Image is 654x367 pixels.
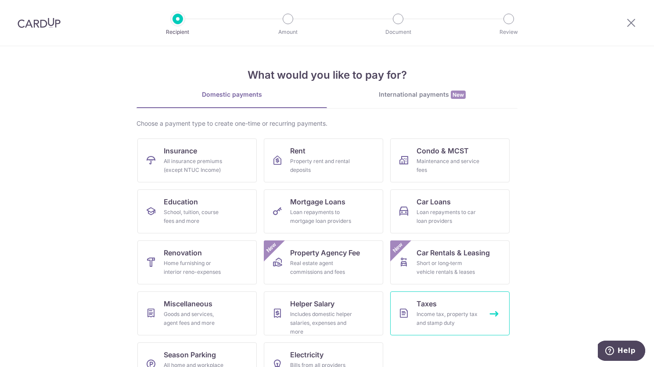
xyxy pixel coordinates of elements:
a: EducationSchool, tuition, course fees and more [137,189,257,233]
div: Home furnishing or interior reno-expenses [164,259,227,276]
a: Condo & MCSTMaintenance and service fees [390,138,510,182]
span: Help [20,6,38,14]
div: Choose a payment type to create one-time or recurring payments. [137,119,517,128]
p: Document [366,28,431,36]
span: New [451,91,466,99]
a: Car Rentals & LeasingShort or long‑term vehicle rentals & leasesNew [390,240,510,284]
a: Car LoansLoan repayments to car loan providers [390,189,510,233]
span: Season Parking [164,349,216,360]
a: Property Agency FeeReal estate agent commissions and feesNew [264,240,383,284]
div: Maintenance and service fees [417,157,480,174]
p: Recipient [145,28,210,36]
a: RentProperty rent and rental deposits [264,138,383,182]
div: Short or long‑term vehicle rentals & leases [417,259,480,276]
div: Loan repayments to car loan providers [417,208,480,225]
span: Rent [290,145,305,156]
p: Amount [255,28,320,36]
span: Car Loans [417,196,451,207]
span: Car Rentals & Leasing [417,247,490,258]
span: New [264,240,279,255]
div: Real estate agent commissions and fees [290,259,353,276]
a: RenovationHome furnishing or interior reno-expenses [137,240,257,284]
img: CardUp [18,18,61,28]
span: Miscellaneous [164,298,212,309]
div: School, tuition, course fees and more [164,208,227,225]
a: MiscellaneousGoods and services, agent fees and more [137,291,257,335]
span: Helper Salary [290,298,334,309]
div: International payments [327,90,517,99]
span: Renovation [164,247,202,258]
div: All insurance premiums (except NTUC Income) [164,157,227,174]
span: Condo & MCST [417,145,469,156]
div: Includes domestic helper salaries, expenses and more [290,310,353,336]
span: Education [164,196,198,207]
span: Property Agency Fee [290,247,360,258]
a: TaxesIncome tax, property tax and stamp duty [390,291,510,335]
div: Domestic payments [137,90,327,99]
div: Loan repayments to mortgage loan providers [290,208,353,225]
iframe: Opens a widget where you can find more information [598,341,645,363]
a: Mortgage LoansLoan repayments to mortgage loan providers [264,189,383,233]
h4: What would you like to pay for? [137,67,517,83]
div: Property rent and rental deposits [290,157,353,174]
span: Electricity [290,349,323,360]
span: New [391,240,405,255]
a: Helper SalaryIncludes domestic helper salaries, expenses and more [264,291,383,335]
span: Insurance [164,145,197,156]
span: Mortgage Loans [290,196,345,207]
div: Income tax, property tax and stamp duty [417,310,480,327]
p: Review [476,28,541,36]
div: Goods and services, agent fees and more [164,310,227,327]
span: Taxes [417,298,437,309]
a: InsuranceAll insurance premiums (except NTUC Income) [137,138,257,182]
